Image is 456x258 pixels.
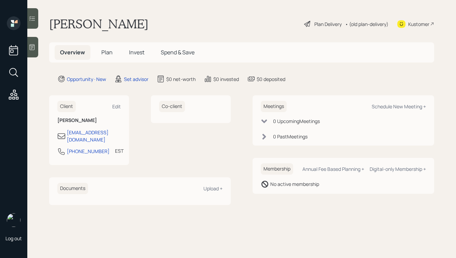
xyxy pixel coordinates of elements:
div: Upload + [203,185,223,192]
div: Edit [112,103,121,110]
div: Schedule New Meeting + [372,103,426,110]
span: Invest [129,49,144,56]
h6: Membership [261,163,293,175]
span: Overview [60,49,85,56]
div: [EMAIL_ADDRESS][DOMAIN_NAME] [67,129,121,143]
div: $0 invested [213,76,239,83]
div: 0 Upcoming Meeting s [273,118,320,125]
div: Annual Fee Based Planning + [302,166,364,172]
div: [PHONE_NUMBER] [67,148,110,155]
div: EST [115,147,124,154]
h6: Co-client [159,101,185,112]
h6: Meetings [261,101,287,112]
h1: [PERSON_NAME] [49,16,148,31]
div: 0 Past Meeting s [273,133,308,140]
div: $0 deposited [257,76,285,83]
div: Log out [5,235,22,242]
span: Spend & Save [161,49,195,56]
div: Plan Delivery [314,21,342,28]
div: No active membership [270,180,319,188]
div: Opportunity · New [67,76,106,83]
img: hunter_neumayer.jpg [7,213,20,227]
div: • (old plan-delivery) [345,21,388,28]
h6: Client [57,101,76,112]
h6: Documents [57,183,88,194]
span: Plan [101,49,113,56]
div: Set advisor [124,76,148,83]
h6: [PERSON_NAME] [57,118,121,123]
div: $0 net-worth [166,76,196,83]
div: Digital-only Membership + [370,166,426,172]
div: Kustomer [408,21,429,28]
